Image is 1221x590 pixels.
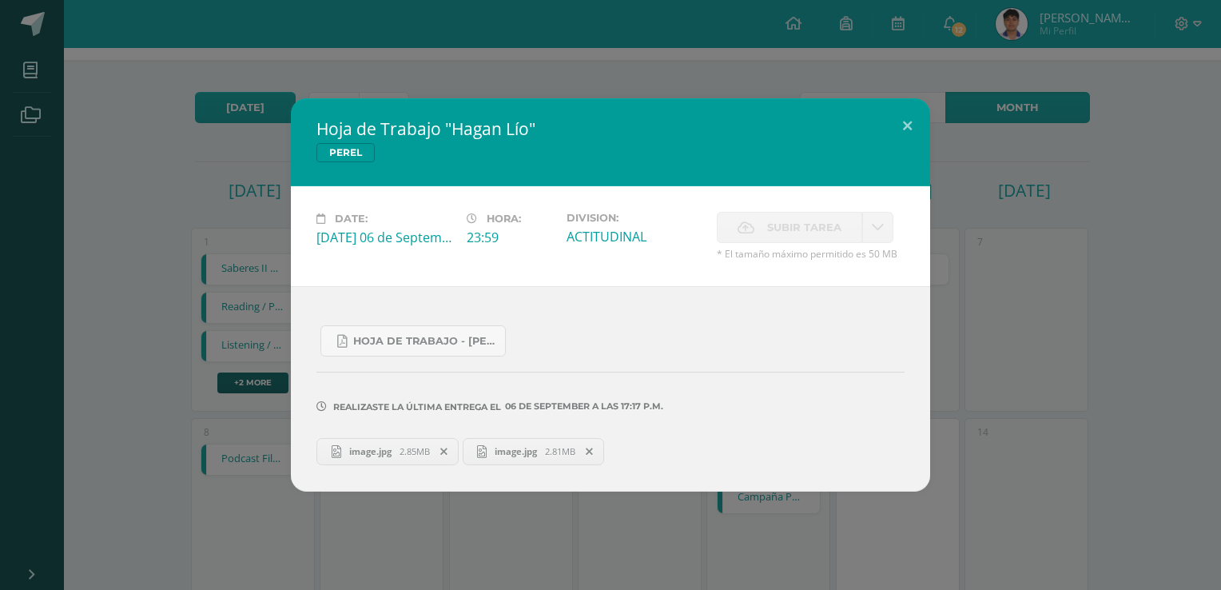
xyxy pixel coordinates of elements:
[567,228,704,245] div: ACTITUDINAL
[335,213,368,225] span: Date:
[717,247,905,261] span: * El tamaño máximo permitido es 50 MB
[487,445,545,457] span: image.jpg
[545,445,575,457] span: 2.81MB
[567,212,704,224] label: Division:
[717,212,862,243] label: La fecha de entrega ha expirado
[431,443,458,460] span: Remover entrega
[576,443,603,460] span: Remover entrega
[467,229,554,246] div: 23:59
[501,406,663,407] span: 06 DE September A LAS 17:17 p.m.
[316,229,454,246] div: [DATE] 06 de September
[487,213,521,225] span: Hora:
[862,212,893,243] a: La fecha de entrega ha expirado
[316,438,459,465] a: image.jpg 2.85MB
[316,118,905,140] h2: Hoja de Trabajo "Hagan Lío"
[320,325,506,357] a: Hoja de Trabajo - [PERSON_NAME].pdf
[463,438,605,465] a: image.jpg 2.81MB
[353,335,497,348] span: Hoja de Trabajo - [PERSON_NAME].pdf
[316,143,375,162] span: PEREL
[400,445,430,457] span: 2.85MB
[333,401,501,413] span: Realizaste la última entrega el
[885,98,930,153] button: Close (Esc)
[341,445,400,457] span: image.jpg
[767,213,841,242] span: Subir tarea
